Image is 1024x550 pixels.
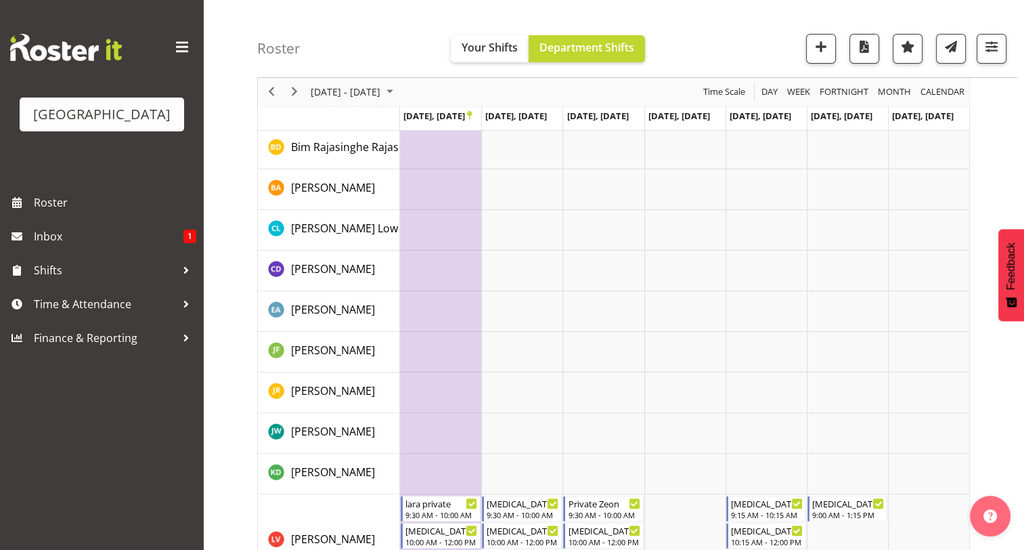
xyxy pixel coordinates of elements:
[566,110,628,122] span: [DATE], [DATE]
[291,221,398,236] span: [PERSON_NAME] Low
[759,84,780,101] button: Timeline Day
[291,220,398,236] a: [PERSON_NAME] Low
[258,454,400,494] td: Kaelah Dondero resource
[309,84,382,101] span: [DATE] - [DATE]
[936,34,966,64] button: Send a list of all shifts for the selected filtered period to all rostered employees.
[482,496,562,522] div: Lara Von Fintel"s event - T3 Pipis Begin From Tuesday, September 24, 2024 at 9:30:00 AM GMT+12:00...
[918,84,967,101] button: Month
[818,84,871,101] button: Fortnight
[405,496,477,510] div: lara private
[919,84,966,101] span: calendar
[291,532,375,547] span: [PERSON_NAME]
[806,34,836,64] button: Add a new shift
[291,261,375,276] span: [PERSON_NAME]
[730,110,791,122] span: [DATE], [DATE]
[786,84,811,101] span: Week
[977,34,1006,64] button: Filter Shifts
[487,496,558,510] div: [MEDICAL_DATA] Pipis
[291,261,375,277] a: [PERSON_NAME]
[405,509,477,520] div: 9:30 AM - 10:00 AM
[462,40,518,55] span: Your Shifts
[34,328,176,348] span: Finance & Reporting
[487,524,558,537] div: [MEDICAL_DATA] Babies
[539,40,634,55] span: Department Shifts
[529,35,645,62] button: Department Shifts
[568,509,640,520] div: 9:30 AM - 10:00 AM
[291,139,504,155] a: Bim Rajasinghe Rajasinghe Diyawadanage
[183,230,196,243] span: 1
[258,169,400,210] td: Brooke Anderson resource
[401,523,481,549] div: Lara Von Fintel"s event - T3 Babies Begin From Monday, September 23, 2024 at 10:00:00 AM GMT+12:0...
[726,523,806,549] div: Lara Von Fintel"s event - T3 Te Kura Begin From Friday, September 27, 2024 at 10:15:00 AM GMT+12:...
[291,301,375,318] a: [PERSON_NAME]
[403,110,472,122] span: [DATE], [DATE]
[563,496,643,522] div: Lara Von Fintel"s event - Private Zeon Begin From Wednesday, September 25, 2024 at 9:30:00 AM GMT...
[291,383,375,399] a: [PERSON_NAME]
[309,84,399,101] button: September 2024
[291,383,375,398] span: [PERSON_NAME]
[568,496,640,510] div: Private Zeon
[893,34,922,64] button: Highlight an important date within the roster.
[260,78,283,106] div: previous period
[34,192,196,213] span: Roster
[291,465,375,480] span: [PERSON_NAME]
[291,464,375,480] a: [PERSON_NAME]
[983,509,997,523] img: help-xxl-2.png
[258,129,400,169] td: Bim Rajasinghe Rajasinghe Diyawadanage resource
[10,34,122,61] img: Rosterit website logo
[818,84,870,101] span: Fortnight
[731,524,803,537] div: [MEDICAL_DATA] Te Kura
[731,496,803,510] div: [MEDICAL_DATA] Active Explore
[258,373,400,413] td: Jasika Rohloff resource
[286,84,304,101] button: Next
[263,84,281,101] button: Previous
[258,332,400,373] td: Jane Fox resource
[760,84,779,101] span: Day
[257,41,300,56] h4: Roster
[291,531,375,547] a: [PERSON_NAME]
[291,140,504,154] span: Bim Rajasinghe Rajasinghe Diyawadanage
[258,210,400,251] td: Caley Low resource
[291,343,375,358] span: [PERSON_NAME]
[563,523,643,549] div: Lara Von Fintel"s event - T3 babies Begin From Wednesday, September 25, 2024 at 10:00:00 AM GMT+1...
[807,496,887,522] div: Lara Von Fintel"s event - T3 Babies/Privates Begin From Saturday, September 28, 2024 at 9:00:00 A...
[849,34,879,64] button: Download a PDF of the roster according to the set date range.
[876,84,914,101] button: Timeline Month
[291,423,375,440] a: [PERSON_NAME]
[291,180,375,195] span: [PERSON_NAME]
[701,84,748,101] button: Time Scale
[291,342,375,358] a: [PERSON_NAME]
[291,424,375,439] span: [PERSON_NAME]
[812,496,884,510] div: [MEDICAL_DATA] Babies/Privates
[405,536,477,547] div: 10:00 AM - 12:00 PM
[876,84,912,101] span: Month
[34,226,183,247] span: Inbox
[258,291,400,332] td: Eloise Andrews resource
[812,509,884,520] div: 9:00 AM - 1:15 PM
[731,509,803,520] div: 9:15 AM - 10:15 AM
[726,496,806,522] div: Lara Von Fintel"s event - T3 Active Explore Begin From Friday, September 27, 2024 at 9:15:00 AM G...
[451,35,529,62] button: Your Shifts
[485,110,547,122] span: [DATE], [DATE]
[258,251,400,291] td: Ceara Dennison resource
[892,110,954,122] span: [DATE], [DATE]
[33,104,171,125] div: [GEOGRAPHIC_DATA]
[568,536,640,547] div: 10:00 AM - 12:00 PM
[731,536,803,547] div: 10:15 AM - 12:00 PM
[487,509,558,520] div: 9:30 AM - 10:00 AM
[648,110,710,122] span: [DATE], [DATE]
[258,413,400,454] td: Jenny Watts resource
[34,260,176,280] span: Shifts
[482,523,562,549] div: Lara Von Fintel"s event - T3 Babies Begin From Tuesday, September 24, 2024 at 10:00:00 AM GMT+12:...
[1005,242,1017,290] span: Feedback
[405,524,477,537] div: [MEDICAL_DATA] Babies
[291,302,375,317] span: [PERSON_NAME]
[401,496,481,522] div: Lara Von Fintel"s event - lara private Begin From Monday, September 23, 2024 at 9:30:00 AM GMT+12...
[702,84,747,101] span: Time Scale
[998,229,1024,321] button: Feedback - Show survey
[291,179,375,196] a: [PERSON_NAME]
[283,78,306,106] div: next period
[306,78,401,106] div: September 23 - 29, 2024
[34,294,176,314] span: Time & Attendance
[568,524,640,537] div: [MEDICAL_DATA] babies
